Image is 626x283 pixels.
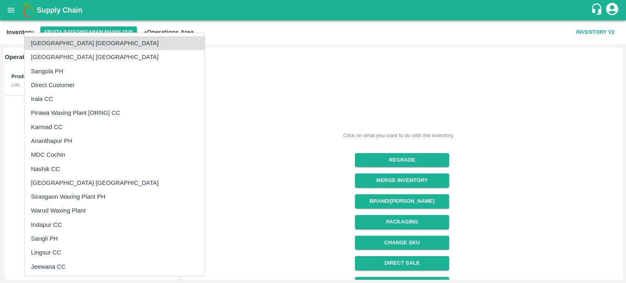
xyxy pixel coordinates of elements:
[24,246,205,259] li: Lingsur CC
[24,162,205,176] li: Nashik CC
[24,218,205,232] li: Indapur CC
[24,176,205,190] li: [GEOGRAPHIC_DATA] [GEOGRAPHIC_DATA]
[24,134,205,148] li: Ananthapur PH
[24,120,205,134] li: Karmad CC
[24,64,205,78] li: Sangola PH
[24,78,205,92] li: Direct Customer
[24,260,205,274] li: Jeewana CC
[24,190,205,204] li: Sirasgaon Waxing Plant PH
[24,204,205,217] li: Warud Waxing Plant
[24,148,205,162] li: MDC Cochin
[24,50,205,64] li: [GEOGRAPHIC_DATA] [GEOGRAPHIC_DATA]
[24,106,205,120] li: Pirawa Waxing Plant [ORNG] CC
[24,36,205,50] li: [GEOGRAPHIC_DATA] [GEOGRAPHIC_DATA]
[24,92,205,106] li: Irala CC
[24,232,205,246] li: Sangli PH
